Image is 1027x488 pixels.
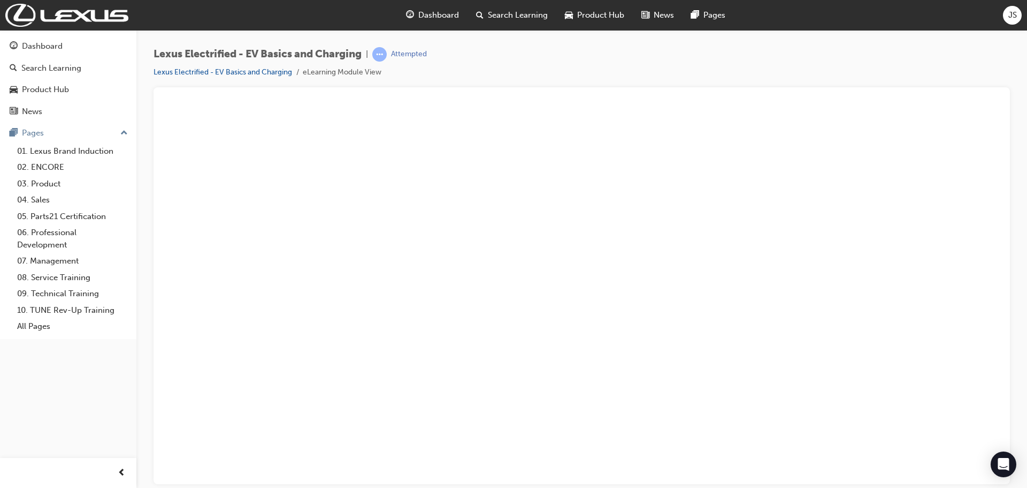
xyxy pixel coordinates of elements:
div: Dashboard [22,40,63,52]
div: Search Learning [21,62,81,74]
div: Open Intercom Messenger [991,452,1016,477]
span: | [366,48,368,61]
div: Pages [22,127,44,139]
div: Product Hub [22,84,69,96]
a: 10. TUNE Rev-Up Training [13,302,132,319]
span: search-icon [10,64,17,73]
a: Lexus Electrified - EV Basics and Charging [154,67,292,77]
span: pages-icon [691,9,699,22]
span: news-icon [10,107,18,117]
a: 07. Management [13,253,132,269]
a: pages-iconPages [683,4,734,26]
a: Product Hub [4,80,132,100]
span: search-icon [476,9,484,22]
a: car-iconProduct Hub [556,4,633,26]
a: search-iconSearch Learning [467,4,556,26]
span: guage-icon [406,9,414,22]
span: Pages [703,9,725,21]
a: News [4,102,132,122]
a: 05. Parts21 Certification [13,208,132,225]
span: pages-icon [10,129,18,138]
a: news-iconNews [633,4,683,26]
span: News [654,9,674,21]
a: 08. Service Training [13,269,132,286]
span: learningRecordVerb_ATTEMPT-icon [372,47,387,62]
span: car-icon [565,9,573,22]
span: news-icon [641,9,649,22]
button: JS [1003,6,1022,25]
a: 01. Lexus Brand Induction [13,143,132,160]
button: DashboardSearch LearningProduct HubNews [4,34,132,123]
a: 06. Professional Development [13,224,132,253]
button: Pages [4,123,132,143]
a: 09. Technical Training [13,286,132,302]
img: Trak [5,4,128,27]
span: Dashboard [418,9,459,21]
a: 04. Sales [13,192,132,208]
span: up-icon [120,126,128,140]
a: 02. ENCORE [13,159,132,176]
span: guage-icon [10,42,18,51]
div: News [22,106,42,118]
a: 03. Product [13,176,132,192]
span: car-icon [10,85,18,95]
span: Product Hub [577,9,624,21]
li: eLearning Module View [303,66,381,79]
span: JS [1008,9,1017,21]
span: Search Learning [488,9,548,21]
span: Lexus Electrified - EV Basics and Charging [154,48,362,61]
a: guage-iconDashboard [397,4,467,26]
a: Dashboard [4,36,132,56]
div: Attempted [391,49,427,59]
a: All Pages [13,318,132,335]
span: prev-icon [118,467,126,480]
a: Search Learning [4,58,132,78]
